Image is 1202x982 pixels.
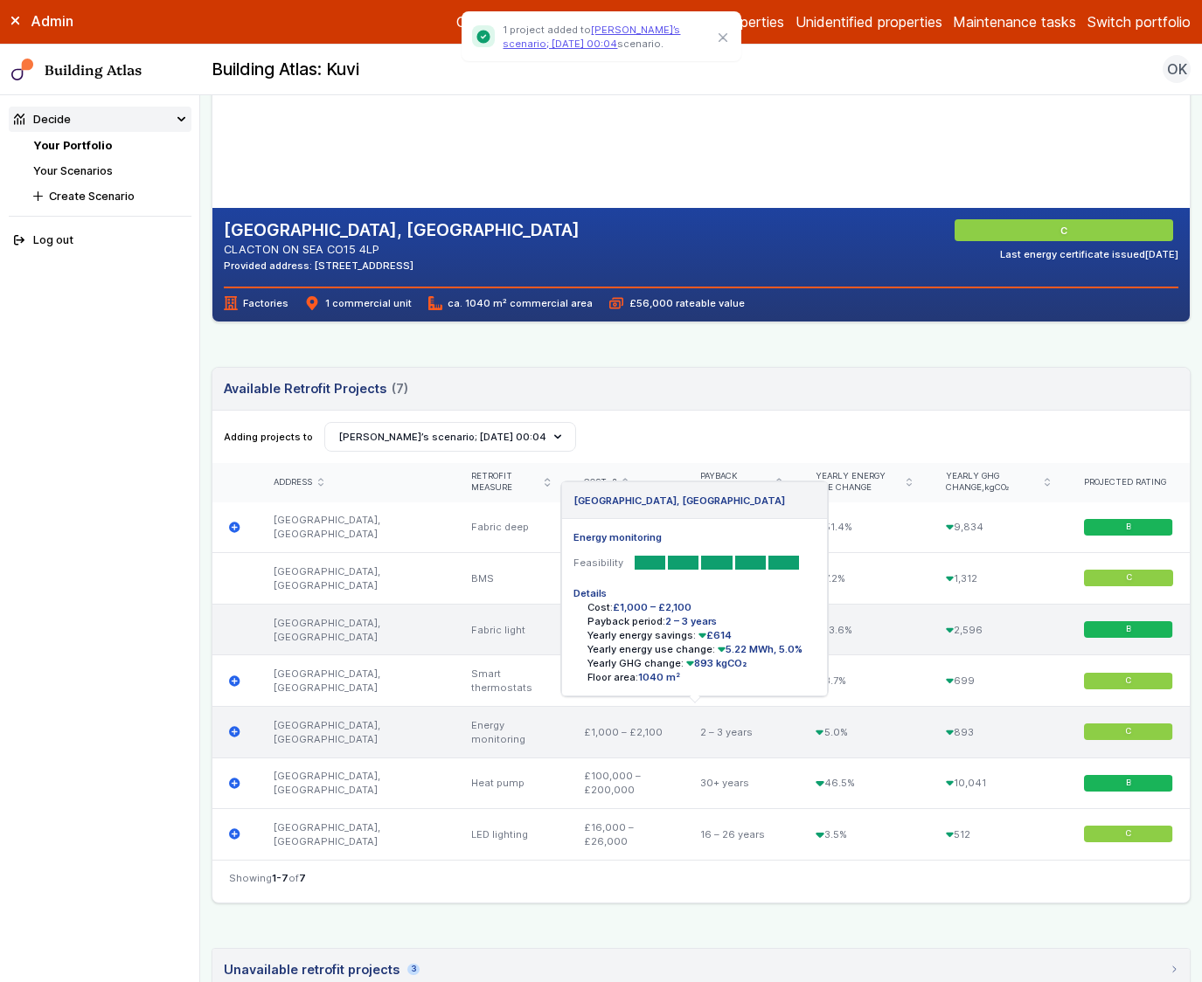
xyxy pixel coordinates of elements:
div: [GEOGRAPHIC_DATA], [GEOGRAPHIC_DATA] [257,502,454,553]
div: 10,041 [928,757,1067,809]
time: [DATE] [1145,248,1178,260]
span: B [1126,778,1131,789]
div: Last energy certificate issued [1000,247,1178,261]
div: Provided address: [STREET_ADDRESS] [224,259,580,273]
h2: [GEOGRAPHIC_DATA], [GEOGRAPHIC_DATA] [224,219,580,242]
address: CLACTON ON SEA CO15 4LP [224,241,580,258]
span: Cost, £ [584,477,617,488]
div: 51.4% [799,502,929,553]
div: 5.0% [799,706,929,757]
div: Energy monitoring [454,706,567,757]
div: 3.5% [799,809,929,860]
div: 16 – 26 years [683,809,798,860]
a: [PERSON_NAME]’s scenario; [DATE] 00:04 [503,24,680,50]
div: 7.2% [799,553,929,605]
h5: Energy monitoring [573,530,816,544]
span: C [1063,224,1070,238]
div: [GEOGRAPHIC_DATA], [GEOGRAPHIC_DATA] [257,553,454,605]
span: Payback period, years [700,471,771,494]
div: Fabric light [454,604,567,655]
span: B [1126,522,1131,533]
div: [GEOGRAPHIC_DATA], [GEOGRAPHIC_DATA] [257,604,454,655]
div: 13.6% [799,604,929,655]
span: ca. 1040 m² commercial area [428,296,593,310]
div: 2 – 3 years [683,706,798,757]
div: 46.5% [799,757,929,809]
div: [GEOGRAPHIC_DATA], [GEOGRAPHIC_DATA] [257,706,454,757]
span: £56,000 rateable value [609,296,744,310]
nav: Table navigation [212,860,1190,902]
span: C [1125,828,1131,840]
span: C [1125,726,1131,737]
button: Log out [9,228,191,253]
span: 7 [299,872,306,884]
li: Yearly energy savings: [587,628,816,642]
span: 893 kgCO₂ [684,657,747,669]
li: Yearly energy use change: [587,642,816,656]
button: Switch portfolio [1087,11,1191,32]
span: kgCO₂ [984,482,1010,492]
div: £16,000 – £26,000 [567,809,684,860]
li: Floor area: [587,670,816,684]
div: [GEOGRAPHIC_DATA], [GEOGRAPHIC_DATA] [257,809,454,860]
div: 9,834 [928,502,1067,553]
div: 699 [928,655,1067,707]
button: [PERSON_NAME]’s scenario; [DATE] 00:04 [324,422,577,452]
button: OK [1163,55,1191,83]
span: 1040 m² [638,671,680,683]
div: [GEOGRAPHIC_DATA], [GEOGRAPHIC_DATA] [257,655,454,707]
span: Adding projects to [224,430,313,444]
div: £100,000 – £200,000 [567,757,684,809]
div: 1,312 [928,553,1067,605]
span: Address [274,477,312,488]
div: [GEOGRAPHIC_DATA], [GEOGRAPHIC_DATA] [257,757,454,809]
span: Showing of [229,871,306,885]
span: C [1125,573,1131,584]
dt: Feasibility [573,556,623,570]
span: 1 commercial unit [305,296,411,310]
summary: Decide [9,107,191,132]
div: 3.7% [799,655,929,707]
div: 893 [928,706,1067,757]
a: Your Portfolio [33,139,112,152]
img: main-0bbd2752.svg [11,59,34,81]
button: Close [712,26,734,49]
li: Cost: [587,600,816,614]
li: Yearly GHG change: [587,656,816,670]
div: Fabric deep [454,502,567,553]
div: LED lighting [454,809,567,860]
a: Organizations [456,11,545,32]
span: Yearly energy use change [816,471,900,494]
li: Payback period: [587,614,816,628]
span: £614 [696,629,733,641]
h2: Building Atlas: Kuvi [212,59,359,81]
div: Heat pump [454,757,567,809]
div: 2,596 [928,604,1067,655]
div: [GEOGRAPHIC_DATA], [GEOGRAPHIC_DATA] [573,494,785,508]
a: Your Scenarios [33,164,113,177]
div: £1,000 – £2,100 [567,706,684,757]
div: Smart thermostats [454,655,567,707]
h5: Details [573,586,816,600]
span: Retrofit measure [471,471,539,494]
div: Decide [14,111,71,128]
span: B [1126,624,1131,635]
span: £1,000 – £2,100 [613,601,691,613]
div: Unavailable retrofit projects [224,960,420,979]
span: 3 [407,964,419,975]
a: Unidentified properties [796,11,942,32]
h3: Available Retrofit Projects [224,379,408,398]
span: 5.22 MWh, 5.0% [715,643,803,655]
div: 30+ years [683,757,798,809]
span: OK [1167,59,1187,80]
p: 1 project added to scenario. [503,23,711,51]
span: Yearly GHG change, [946,471,1039,494]
span: Factories [224,296,288,310]
div: 512 [928,809,1067,860]
span: C [1125,675,1131,687]
span: 1-7 [272,872,288,884]
div: Projected rating [1084,477,1173,488]
a: Maintenance tasks [953,11,1076,32]
div: BMS [454,553,567,605]
span: (7) [392,379,408,398]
